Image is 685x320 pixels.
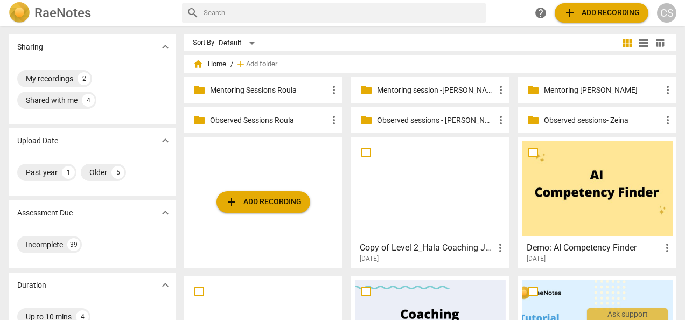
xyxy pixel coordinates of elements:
div: Sort By [193,39,214,47]
span: more_vert [661,114,674,127]
span: expand_more [159,134,172,147]
button: Table view [652,35,668,51]
p: Mentoring Sessions Roula [210,85,327,96]
div: My recordings [26,73,73,84]
span: folder [527,84,540,96]
img: Logo [9,2,30,24]
span: more_vert [494,84,507,96]
span: expand_more [159,206,172,219]
span: expand_more [159,40,172,53]
span: more_vert [327,84,340,96]
p: Observed sessions- Zeina [544,115,661,126]
span: add [563,6,576,19]
span: Add folder [246,60,277,68]
div: Older [89,167,107,178]
span: add [225,196,238,208]
span: folder [193,84,206,96]
p: Duration [17,280,46,291]
span: folder [360,114,373,127]
span: Add recording [225,196,302,208]
div: Shared with me [26,95,78,106]
div: Ask support [587,308,668,320]
p: Upload Date [17,135,58,147]
div: Incomplete [26,239,63,250]
span: view_module [621,37,634,50]
button: Show more [157,205,173,221]
button: Upload [216,191,310,213]
span: more_vert [661,84,674,96]
button: Show more [157,277,173,293]
button: Tile view [619,35,635,51]
div: 4 [82,94,95,107]
span: table_chart [655,38,665,48]
span: home [193,59,204,69]
span: folder [527,114,540,127]
p: Assessment Due [17,207,73,219]
span: add [235,59,246,69]
span: / [230,60,233,68]
h3: Copy of Level 2_Hala Coaching Joelle_23 May 2024 [360,241,494,254]
button: List view [635,35,652,51]
button: CS [657,3,676,23]
span: search [186,6,199,19]
span: folder [360,84,373,96]
span: more_vert [327,114,340,127]
div: Past year [26,167,58,178]
p: Observed sessions - Sandy [377,115,494,126]
button: Show more [157,39,173,55]
span: help [534,6,547,19]
div: Default [219,34,258,52]
span: [DATE] [360,254,379,263]
h3: Demo: AI Competency Finder [527,241,661,254]
span: Home [193,59,226,69]
span: more_vert [494,114,507,127]
div: 39 [67,238,80,251]
div: 5 [111,166,124,179]
span: view_list [637,37,650,50]
span: more_vert [661,241,674,254]
p: Mentoring sessions Sandy [544,85,661,96]
span: folder [193,114,206,127]
span: Add recording [563,6,640,19]
span: expand_more [159,279,172,291]
a: Copy of Level 2_Hala Coaching Joelle_[DATE][DATE] [355,141,506,263]
h2: RaeNotes [34,5,91,20]
p: Mentoring session -Zeina [377,85,494,96]
p: Observed Sessions Roula [210,115,327,126]
a: Demo: AI Competency Finder[DATE] [522,141,673,263]
div: 2 [78,72,90,85]
button: Show more [157,133,173,149]
div: 1 [62,166,75,179]
span: more_vert [494,241,507,254]
a: Help [531,3,550,23]
button: Upload [555,3,648,23]
p: Sharing [17,41,43,53]
input: Search [204,4,481,22]
span: [DATE] [527,254,546,263]
a: LogoRaeNotes [9,2,173,24]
